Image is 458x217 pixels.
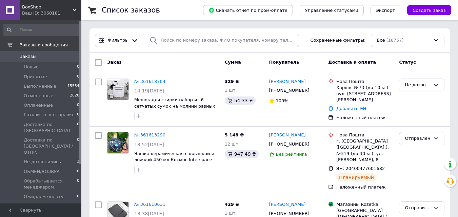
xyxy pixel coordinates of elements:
[208,7,287,13] span: Скачать отчет по пром-оплате
[225,88,237,93] span: 1 шт.
[276,98,288,103] span: 100%
[20,53,36,60] span: Заказы
[203,5,293,15] button: Скачать отчет по пром-оплате
[225,79,239,84] span: 329 ₴
[269,79,306,85] a: [PERSON_NAME]
[107,79,128,100] img: Фото товару
[134,97,215,115] a: Мешок для стирки набор из 6 сетчатых сумок на молнии разных размеров Mesh Bags (МВ-28523)
[386,38,404,43] span: (18757)
[400,7,451,13] a: Создать заказ
[405,135,431,142] div: Отправлен
[24,64,39,70] span: Новые
[225,132,244,137] span: 5 148 ₴
[269,132,306,138] a: [PERSON_NAME]
[24,194,63,200] span: Ожидаем оплату
[24,178,77,190] span: Обрабатывается менеджером
[22,4,73,10] span: BoxShop
[268,140,311,149] div: [PHONE_NUMBER]
[77,74,79,80] span: 0
[134,211,164,216] span: 13:38[DATE]
[405,204,431,212] div: Отправить завтра
[24,112,75,118] span: Готовится к отправке
[77,159,79,165] span: 2
[77,102,79,108] span: 0
[311,37,366,44] span: Сохраненные фильтры:
[77,64,79,70] span: 0
[336,201,394,208] div: Магазины Rozetka
[108,37,129,44] span: Фильтры
[225,211,237,216] span: 1 шт.
[225,142,240,147] span: 12 шт.
[269,60,299,65] span: Покупатель
[24,159,61,165] span: Не дозвонились
[413,8,446,13] span: Создать заказ
[24,74,47,80] span: Принятые
[336,166,385,171] span: ЭН: 20400477601682
[300,5,364,15] button: Управление статусами
[147,34,299,47] input: Поиск по номеру заказа, ФИО покупателя, номеру телефона, Email, номеру накладной
[336,138,394,163] div: г. [GEOGRAPHIC_DATA] ([GEOGRAPHIC_DATA].), №319 (до 30 кг): ул. [PERSON_NAME], 8
[107,132,128,153] img: Фото товару
[225,150,259,158] div: 947.49 ₴
[328,60,376,65] span: Доставка и оплата
[336,115,394,121] div: Наложенный платеж
[107,79,129,100] a: Фото товару
[134,202,165,207] a: № 361610631
[305,8,358,13] span: Управление статусами
[371,5,400,15] button: Экспорт
[336,106,366,111] a: Добавить ЭН
[77,137,79,156] span: 0
[67,83,79,89] span: 15554
[407,5,451,15] button: Создать заказ
[134,142,164,147] span: 13:52[DATE]
[225,60,241,65] span: Сумма
[77,169,79,175] span: 0
[77,178,79,190] span: 0
[336,132,394,138] div: Нова Пошта
[24,122,77,134] span: Доставка по [GEOGRAPHIC_DATA]
[399,60,416,65] span: Статус
[269,201,306,208] a: [PERSON_NAME]
[134,151,214,169] a: Чашка керамическая с крышкой и ложкой 450 мл Космос Interspace синий (LB-162093)
[268,86,311,95] div: [PHONE_NUMBER]
[20,42,68,48] span: Заказы и сообщения
[377,37,385,44] span: Все
[24,93,53,99] span: Отмененные
[134,132,165,137] a: № 361613290
[336,184,394,190] div: Наложенный платеж
[225,96,256,105] div: 54.33 ₴
[107,60,122,65] span: Заказ
[336,79,394,85] div: Нова Пошта
[134,88,164,93] span: 14:19[DATE]
[70,93,79,99] span: 2820
[24,137,77,156] span: Доставка по [GEOGRAPHIC_DATA] / ОТПР.
[24,83,56,89] span: Выполненные
[3,24,80,36] input: Поиск
[225,202,239,207] span: 429 ₴
[102,6,160,14] h1: Список заказов
[77,194,79,200] span: 0
[24,102,53,108] span: Оплаченные
[376,8,395,13] span: Экспорт
[24,169,62,175] span: ОБМЕН/ВОЗВРАТ
[276,152,307,157] span: Без рейтинга
[107,132,129,154] a: Фото товару
[336,173,377,181] div: Планируемый
[405,82,431,89] div: Не дозвонились
[77,122,79,134] span: 0
[22,10,81,16] div: Ваш ID: 3060181
[336,85,394,103] div: Харків, №73 (до 10 кг): вул. [STREET_ADDRESS][PERSON_NAME]
[77,112,79,118] span: 0
[134,79,165,84] a: № 361618704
